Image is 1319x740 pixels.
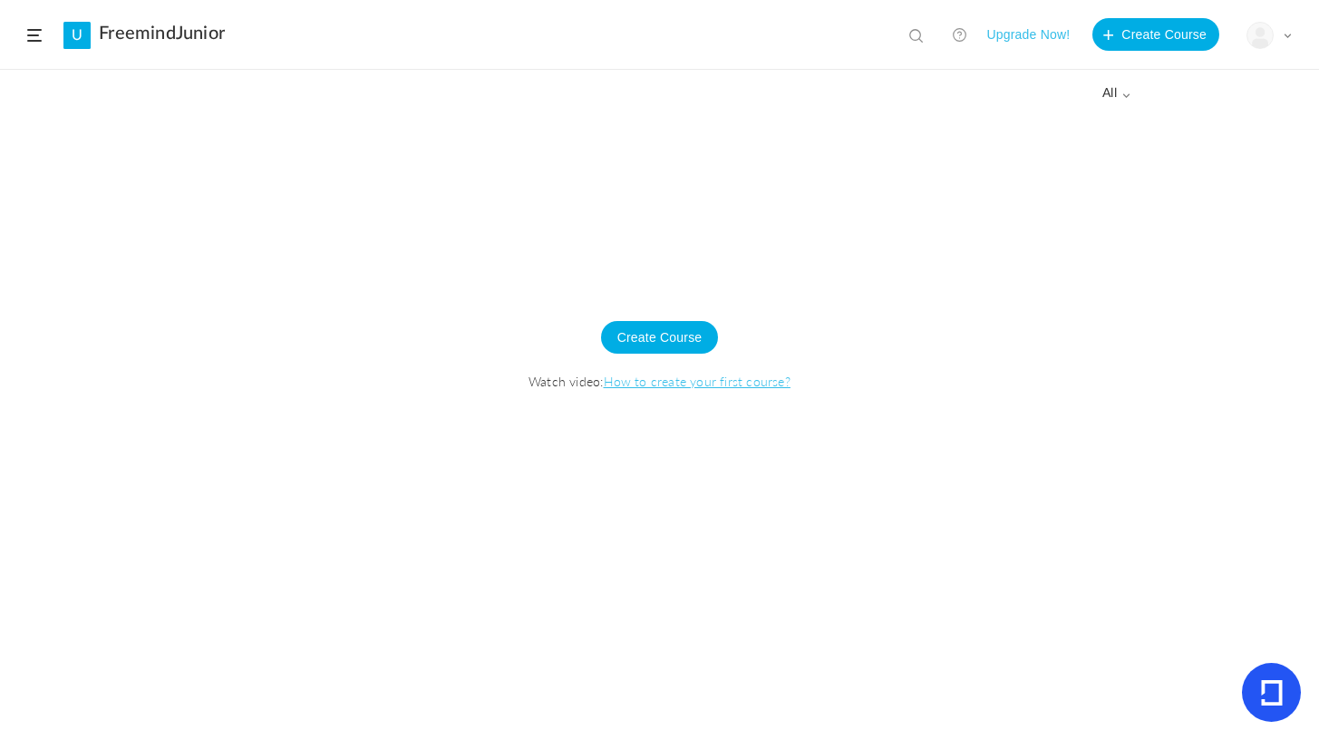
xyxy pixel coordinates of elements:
[1102,86,1131,102] span: all
[1092,18,1219,51] button: Create Course
[1247,23,1273,48] img: user-image.png
[986,18,1070,51] button: Upgrade Now!
[601,321,719,354] button: Create Course
[99,23,225,44] a: FreemindJunior
[63,22,91,49] a: U
[18,372,1301,390] span: Watch video:
[604,372,790,390] a: How to create your first course?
